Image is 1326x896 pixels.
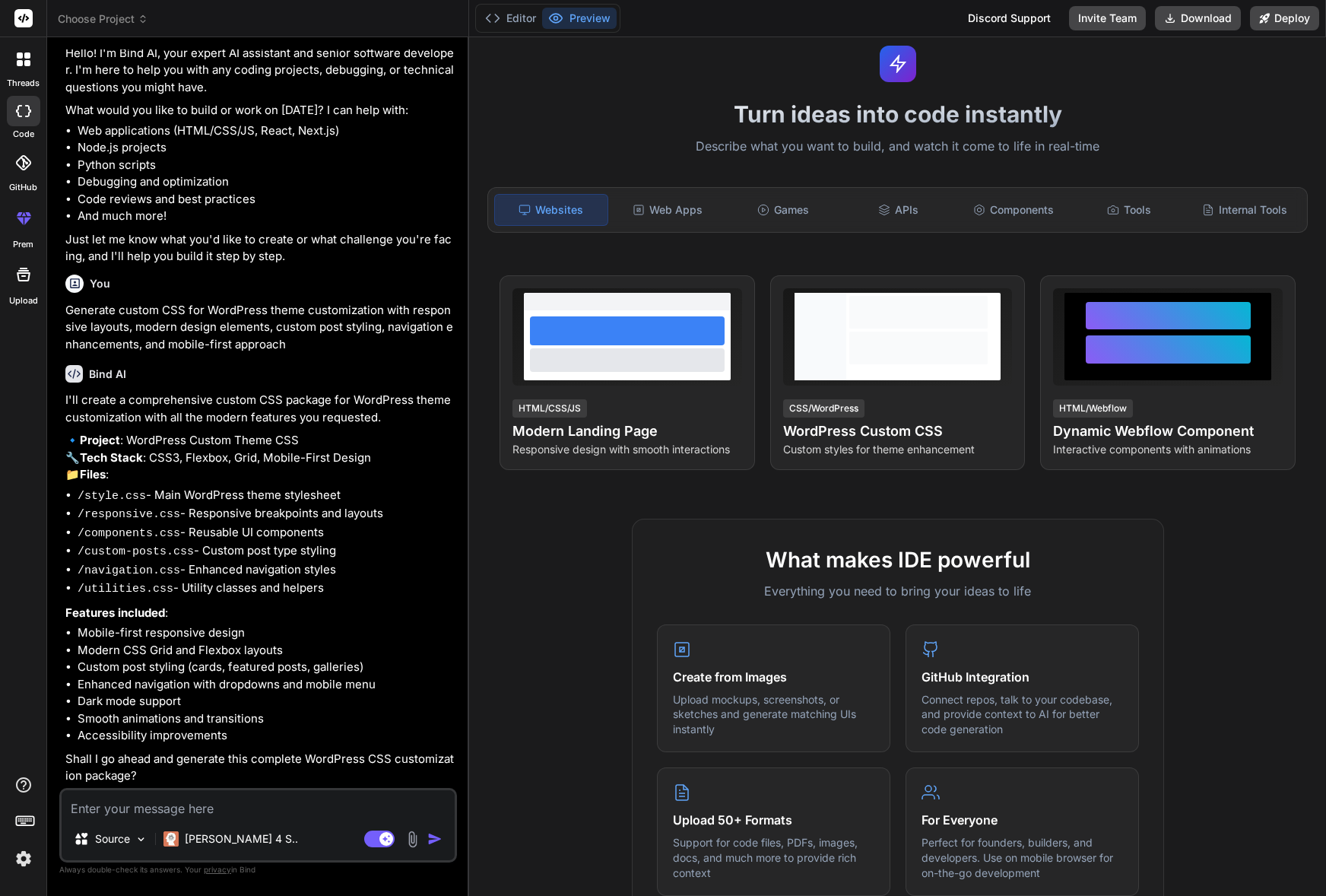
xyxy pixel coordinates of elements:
[95,831,130,847] p: Source
[1188,194,1301,226] div: Internal Tools
[78,157,454,174] li: Python scripts
[135,833,148,846] img: Pick Models
[78,727,454,745] li: Accessibility improvements
[494,194,608,226] div: Websites
[842,194,955,226] div: APIs
[78,542,454,561] li: - Custom post type styling
[89,367,126,382] h6: Bind AI
[78,208,454,225] li: And much more!
[78,524,454,543] li: - Reusable UI components
[65,432,454,484] p: 🔹 : WordPress Custom Theme CSS 🔧 : CSS3, Flexbox, Grid, Mobile-First Design 📁 :
[163,831,179,847] img: Claude 4 Sonnet
[65,392,454,426] p: I'll create a comprehensive custom CSS package for WordPress theme customization with all the mod...
[783,442,1013,457] p: Custom styles for theme enhancement
[404,831,421,848] img: attachment
[78,710,454,728] li: Smooth animations and transitions
[783,399,864,418] div: CSS/WordPress
[78,693,454,710] li: Dark mode support
[65,102,454,119] p: What would you like to build or work on [DATE]? I can help with:
[80,467,106,481] strong: Files
[65,231,454,265] p: Just let me know what you'd like to create or what challenge you're facing, and I'll help you bui...
[78,173,454,191] li: Debugging and optimization
[727,194,839,226] div: Games
[78,505,454,524] li: - Responsive breakpoints and layouts
[13,238,33,251] label: prem
[78,624,454,642] li: Mobile-first responsive design
[1053,399,1133,418] div: HTML/Webflow
[65,751,454,785] p: Shall I go ahead and generate this complete WordPress CSS customization package?
[90,276,110,291] h6: You
[512,421,742,442] h4: Modern Landing Page
[1250,6,1319,30] button: Deploy
[957,194,1070,226] div: Components
[673,668,874,686] h4: Create from Images
[478,137,1317,157] p: Describe what you want to build, and watch it come to life in real-time
[9,294,38,307] label: Upload
[657,544,1139,576] h2: What makes IDE powerful
[78,583,173,596] code: /utilities.css
[78,545,194,558] code: /custom-posts.css
[78,139,454,157] li: Node.js projects
[1053,421,1283,442] h4: Dynamic Webflow Component
[7,77,40,90] label: threads
[78,564,180,577] code: /navigation.css
[78,508,180,521] code: /responsive.css
[922,692,1123,737] p: Connect repos, talk to your codebase, and provide context to AI for better code generation
[78,561,454,580] li: - Enhanced navigation styles
[11,846,36,872] img: settings
[59,863,457,877] p: Always double-check its answers. Your in Bind
[673,811,874,829] h4: Upload 50+ Formats
[78,580,454,599] li: - Utility classes and helpers
[783,421,1013,442] h4: WordPress Custom CSS
[922,811,1123,829] h4: For Everyone
[1073,194,1185,226] div: Tools
[204,865,231,874] span: privacy
[78,676,454,694] li: Enhanced navigation with dropdowns and mobile menu
[78,642,454,659] li: Modern CSS Grid and Flexbox layouts
[479,8,542,29] button: Editor
[65,605,165,620] strong: Features included
[922,668,1123,686] h4: GitHub Integration
[78,527,180,540] code: /components.css
[9,181,37,194] label: GitHub
[78,490,146,503] code: /style.css
[80,433,120,447] strong: Project
[185,831,298,847] p: [PERSON_NAME] 4 S..
[673,835,874,880] p: Support for code files, PDFs, images, docs, and much more to provide rich context
[1155,6,1241,30] button: Download
[657,582,1139,600] p: Everything you need to bring your ideas to life
[78,122,454,140] li: Web applications (HTML/CSS/JS, React, Next.js)
[13,128,34,141] label: code
[673,692,874,737] p: Upload mockups, screenshots, or sketches and generate matching UIs instantly
[512,399,587,418] div: HTML/CSS/JS
[65,45,454,97] p: Hello! I'm Bind AI, your expert AI assistant and senior software developer. I'm here to help you ...
[542,8,617,29] button: Preview
[78,191,454,208] li: Code reviews and best practices
[65,605,454,622] p: :
[922,835,1123,880] p: Perfect for founders, builders, and developers. Use on mobile browser for on-the-go development
[611,194,724,226] div: Web Apps
[78,659,454,676] li: Custom post styling (cards, featured posts, galleries)
[78,487,454,506] li: - Main WordPress theme stylesheet
[478,100,1317,128] h1: Turn ideas into code instantly
[1069,6,1146,30] button: Invite Team
[512,442,742,457] p: Responsive design with smooth interactions
[427,831,443,847] img: icon
[1053,442,1283,457] p: Interactive components with animations
[959,6,1060,30] div: Discord Support
[65,302,454,354] p: Generate custom CSS for WordPress theme customization with responsive layouts, modern design elem...
[80,450,143,465] strong: Tech Stack
[58,11,148,27] span: Choose Project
